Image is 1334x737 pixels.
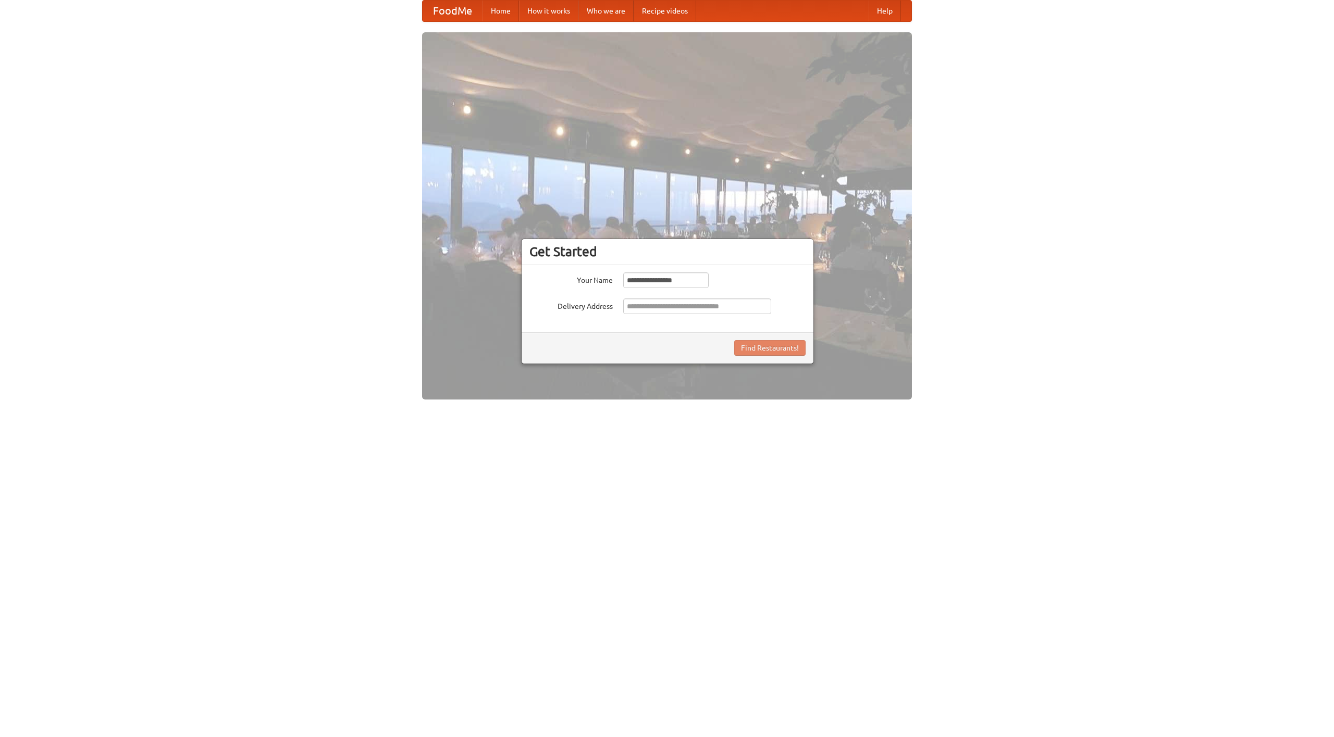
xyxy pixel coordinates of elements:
a: Who we are [578,1,634,21]
button: Find Restaurants! [734,340,806,356]
label: Delivery Address [529,298,613,311]
a: How it works [519,1,578,21]
label: Your Name [529,272,613,285]
a: Recipe videos [634,1,696,21]
a: Home [483,1,519,21]
a: Help [869,1,901,21]
a: FoodMe [423,1,483,21]
h3: Get Started [529,244,806,259]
